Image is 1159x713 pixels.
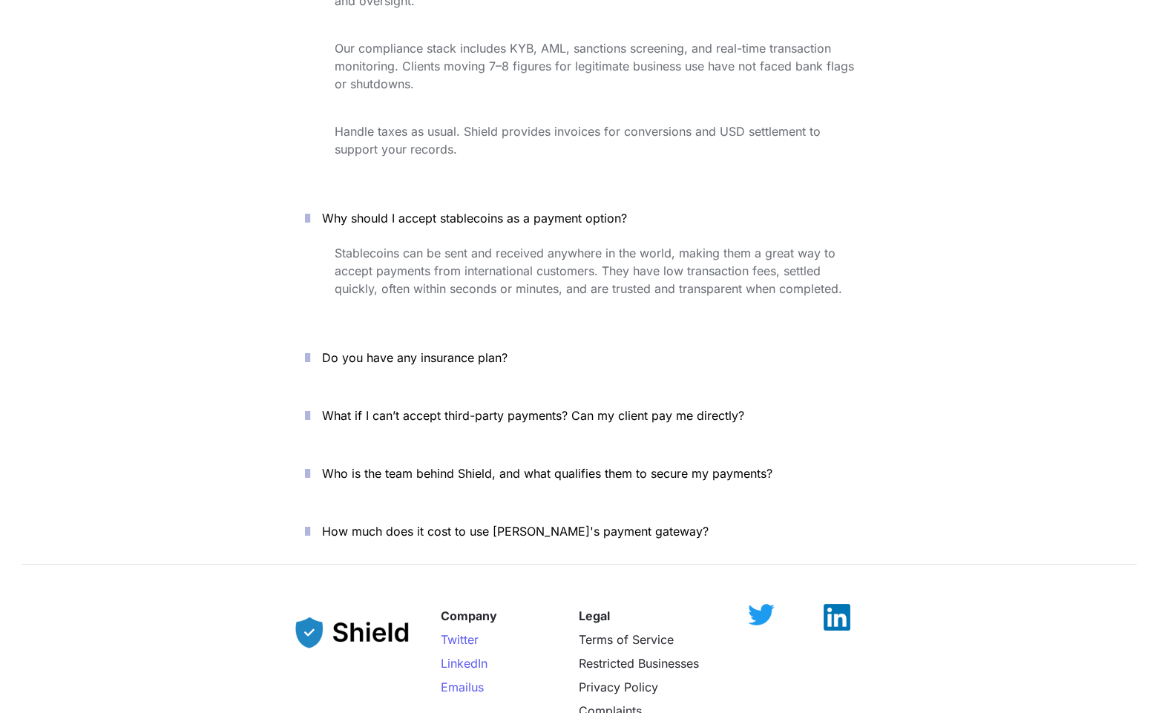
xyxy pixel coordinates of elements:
button: Who is the team behind Shield, and what qualifies them to secure my payments? [283,450,876,496]
span: us [471,680,484,694]
span: Why should I accept stablecoins as a payment option? [322,211,627,226]
a: LinkedIn [441,656,487,671]
div: Why should I accept stablecoins as a payment option? [283,241,876,323]
a: Restricted Businesses [579,656,699,671]
span: Stablecoins can be sent and received anywhere in the world, making them a great way to accept pay... [335,246,842,296]
span: How much does it cost to use [PERSON_NAME]'s payment gateway? [322,524,709,539]
button: Do you have any insurance plan? [283,335,876,381]
button: How much does it cost to use [PERSON_NAME]'s payment gateway? [283,508,876,554]
button: Why should I accept stablecoins as a payment option? [283,195,876,241]
a: Terms of Service [579,632,674,647]
span: Email [441,680,471,694]
strong: Legal [579,608,610,623]
span: What if I can’t accept third-party payments? Can my client pay me directly? [322,408,744,423]
a: Privacy Policy [579,680,658,694]
a: Emailus [441,680,484,694]
a: Twitter [441,632,479,647]
span: Handle taxes as usual. Shield provides invoices for conversions and USD settlement to support you... [335,124,824,157]
span: Do you have any insurance plan? [322,350,508,365]
span: Who is the team behind Shield, and what qualifies them to secure my payments? [322,466,772,481]
span: Our compliance stack includes KYB, AML, sanctions screening, and real-time transaction monitoring... [335,41,858,91]
strong: Company [441,608,497,623]
button: What if I can’t accept third-party payments? Can my client pay me directly? [283,392,876,438]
